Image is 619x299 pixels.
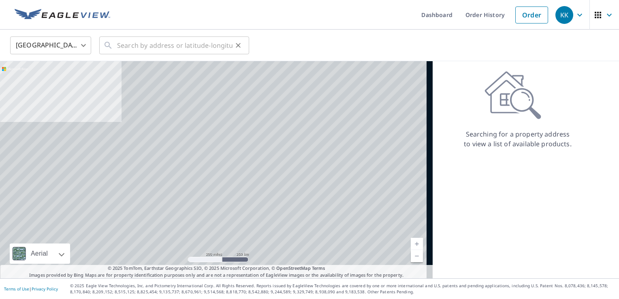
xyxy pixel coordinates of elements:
img: EV Logo [15,9,110,21]
span: © 2025 TomTom, Earthstar Geographics SIO, © 2025 Microsoft Corporation, © [108,265,325,272]
p: © 2025 Eagle View Technologies, Inc. and Pictometry International Corp. All Rights Reserved. Repo... [70,283,615,295]
a: OpenStreetMap [276,265,310,271]
button: Clear [233,40,244,51]
a: Current Level 5, Zoom In [411,238,423,250]
input: Search by address or latitude-longitude [117,34,233,57]
div: Aerial [28,243,50,264]
a: Privacy Policy [32,286,58,292]
p: | [4,286,58,291]
a: Current Level 5, Zoom Out [411,250,423,262]
a: Terms [312,265,325,271]
a: Terms of Use [4,286,29,292]
p: Searching for a property address to view a list of available products. [463,129,572,149]
div: KK [555,6,573,24]
div: [GEOGRAPHIC_DATA] [10,34,91,57]
a: Order [515,6,548,23]
div: Aerial [10,243,70,264]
